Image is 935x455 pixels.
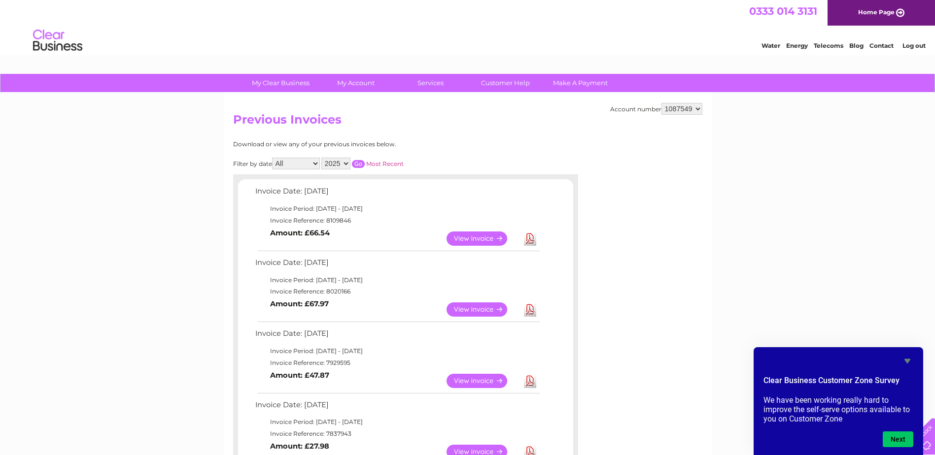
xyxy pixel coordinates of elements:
[240,74,321,92] a: My Clear Business
[253,286,541,297] td: Invoice Reference: 8020166
[786,42,808,49] a: Energy
[253,215,541,227] td: Invoice Reference: 8109846
[390,74,471,92] a: Services
[233,113,702,131] h2: Previous Invoices
[540,74,621,92] a: Make A Payment
[233,158,492,169] div: Filter by date
[253,428,541,440] td: Invoice Reference: 7837943
[253,357,541,369] td: Invoice Reference: 7929595
[270,442,329,451] b: Amount: £27.98
[253,203,541,215] td: Invoice Period: [DATE] - [DATE]
[233,141,492,148] div: Download or view any of your previous invoices below.
[524,231,536,246] a: Download
[447,231,519,246] a: View
[253,416,541,428] td: Invoice Period: [DATE] - [DATE]
[447,302,519,317] a: View
[235,5,701,48] div: Clear Business is a trading name of Verastar Limited (registered in [GEOGRAPHIC_DATA] No. 3667643...
[33,26,83,56] img: logo.png
[883,431,913,447] button: Next question
[270,228,330,237] b: Amount: £66.54
[366,160,404,167] a: Most Recent
[902,42,926,49] a: Log out
[270,371,329,380] b: Amount: £47.87
[869,42,894,49] a: Contact
[762,42,780,49] a: Water
[901,355,913,367] button: Hide survey
[524,374,536,388] a: Download
[253,345,541,357] td: Invoice Period: [DATE] - [DATE]
[849,42,864,49] a: Blog
[524,302,536,317] a: Download
[253,256,541,274] td: Invoice Date: [DATE]
[270,299,329,308] b: Amount: £67.97
[763,395,913,423] p: We have been working really hard to improve the self-serve options available to you on Customer Zone
[763,375,913,391] h2: Clear Business Customer Zone Survey
[763,355,913,447] div: Clear Business Customer Zone Survey
[749,5,817,17] a: 0333 014 3131
[447,374,519,388] a: View
[610,103,702,115] div: Account number
[253,274,541,286] td: Invoice Period: [DATE] - [DATE]
[315,74,396,92] a: My Account
[465,74,546,92] a: Customer Help
[814,42,843,49] a: Telecoms
[253,398,541,417] td: Invoice Date: [DATE]
[253,185,541,203] td: Invoice Date: [DATE]
[253,327,541,345] td: Invoice Date: [DATE]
